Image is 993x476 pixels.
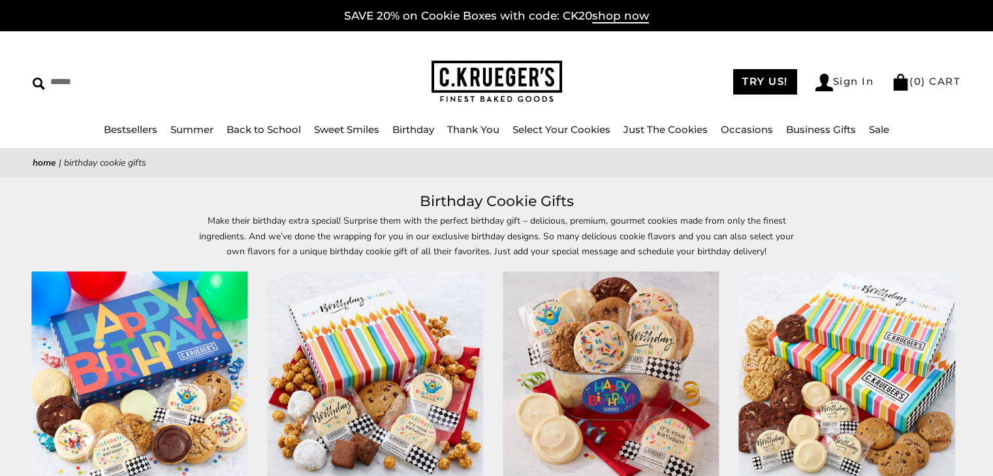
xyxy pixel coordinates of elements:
a: Sweet Smiles [314,123,379,136]
span: shop now [592,9,649,23]
a: Sale [869,123,889,136]
h1: Birthday Cookie Gifts [52,190,941,213]
a: Occasions [721,123,773,136]
a: Sign In [815,74,874,91]
a: TRY US! [733,69,797,95]
a: Thank You [447,123,499,136]
img: Search [33,78,45,90]
img: C.KRUEGER'S [432,61,562,103]
input: Search [33,72,253,92]
a: Summer [170,123,213,136]
a: Select Your Cookies [512,123,610,136]
nav: breadcrumbs [33,155,960,170]
a: Back to School [227,123,301,136]
p: Make their birthday extra special! Surprise them with the perfect birthday gift – delicious, prem... [197,213,797,258]
a: SAVE 20% on Cookie Boxes with code: CK20shop now [344,9,649,23]
a: Just The Cookies [623,123,708,136]
span: Birthday Cookie Gifts [64,156,146,169]
span: 0 [914,75,922,87]
a: (0) CART [892,75,960,87]
a: Birthday [392,123,434,136]
span: | [59,156,61,169]
img: Bag [892,74,909,91]
a: Business Gifts [786,123,856,136]
img: Account [815,74,833,91]
a: Home [33,156,56,169]
a: Bestsellers [104,123,157,136]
